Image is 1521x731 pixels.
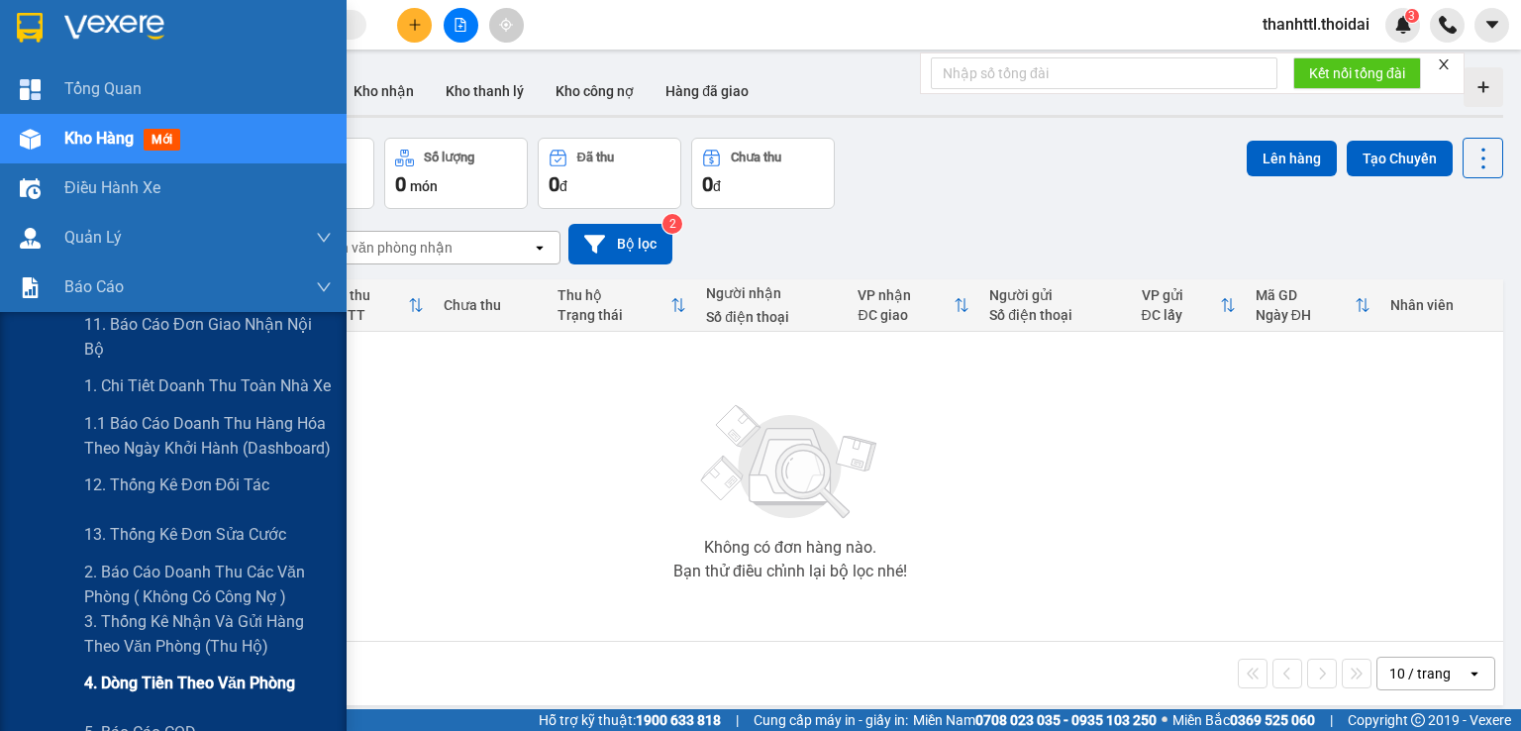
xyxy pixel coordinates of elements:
[444,297,538,313] div: Chưa thu
[319,279,433,332] th: Toggle SortBy
[20,178,41,199] img: warehouse-icon
[650,67,764,115] button: Hàng đã giao
[975,712,1157,728] strong: 0708 023 035 - 0935 103 250
[20,277,41,298] img: solution-icon
[539,709,721,731] span: Hỗ trợ kỹ thuật:
[931,57,1277,89] input: Nhập số tổng đài
[568,224,672,264] button: Bộ lọc
[559,178,567,194] span: đ
[20,129,41,150] img: warehouse-icon
[1256,307,1355,323] div: Ngày ĐH
[84,609,332,659] span: 3. Thống kê nhận và gửi hàng theo văn phòng (thu hộ)
[20,228,41,249] img: warehouse-icon
[736,709,739,731] span: |
[397,8,432,43] button: plus
[20,79,41,100] img: dashboard-icon
[1172,709,1315,731] span: Miền Bắc
[1247,141,1337,176] button: Lên hàng
[540,67,650,115] button: Kho công nợ
[558,287,671,303] div: Thu hộ
[731,151,781,164] div: Chưa thu
[1309,62,1405,84] span: Kết nối tổng đài
[532,240,548,256] svg: open
[673,564,907,579] div: Bạn thử điều chỉnh lại bộ lọc nhé!
[1330,709,1333,731] span: |
[1390,297,1493,313] div: Nhân viên
[1405,9,1419,23] sup: 3
[329,287,407,303] div: Đã thu
[17,13,43,43] img: logo-vxr
[395,172,406,196] span: 0
[702,172,713,196] span: 0
[84,522,286,547] span: 13. Thống kê đơn sửa cước
[1293,57,1421,89] button: Kết nối tổng đài
[1256,287,1355,303] div: Mã GD
[548,279,697,332] th: Toggle SortBy
[1246,279,1380,332] th: Toggle SortBy
[408,18,422,32] span: plus
[636,712,721,728] strong: 1900 633 818
[64,225,122,250] span: Quản Lý
[691,393,889,532] img: svg+xml;base64,PHN2ZyBjbGFzcz0ibGlzdC1wbHVnX19zdmciIHhtbG5zPSJodHRwOi8vd3d3LnczLm9yZy8yMDAwL3N2Zy...
[848,279,979,332] th: Toggle SortBy
[1247,12,1385,37] span: thanhttl.thoidai
[384,138,528,209] button: Số lượng0món
[858,287,954,303] div: VP nhận
[1394,16,1412,34] img: icon-new-feature
[662,214,682,234] sup: 2
[454,18,467,32] span: file-add
[858,307,954,323] div: ĐC giao
[499,18,513,32] span: aim
[316,230,332,246] span: down
[1483,16,1501,34] span: caret-down
[1464,67,1503,107] div: Tạo kho hàng mới
[1439,16,1457,34] img: phone-icon
[410,178,438,194] span: món
[1411,713,1425,727] span: copyright
[1142,287,1220,303] div: VP gửi
[64,129,134,148] span: Kho hàng
[1347,141,1453,176] button: Tạo Chuyến
[989,287,1121,303] div: Người gửi
[430,67,540,115] button: Kho thanh lý
[84,312,332,362] span: 11. Báo cáo đơn giao nhận nội bộ
[64,175,160,200] span: Điều hành xe
[444,8,478,43] button: file-add
[1408,9,1415,23] span: 3
[1467,666,1482,681] svg: open
[84,472,269,497] span: 12. Thống kê đơn đối tác
[338,67,430,115] button: Kho nhận
[558,307,671,323] div: Trạng thái
[84,411,332,461] span: 1.1 Báo cáo doanh thu hàng hóa theo ngày khởi hành (dashboard)
[989,307,1121,323] div: Số điện thoại
[549,172,559,196] span: 0
[64,76,142,101] span: Tổng Quan
[691,138,835,209] button: Chưa thu0đ
[913,709,1157,731] span: Miền Nam
[538,138,681,209] button: Đã thu0đ
[577,151,614,164] div: Đã thu
[754,709,908,731] span: Cung cấp máy in - giấy in:
[1132,279,1246,332] th: Toggle SortBy
[84,671,295,695] span: 4. Dòng tiền theo văn phòng
[84,560,332,609] span: 2. Báo cáo doanh thu các văn phòng ( không có công nợ )
[144,129,180,151] span: mới
[704,540,876,556] div: Không có đơn hàng nào.
[1230,712,1315,728] strong: 0369 525 060
[1142,307,1220,323] div: ĐC lấy
[316,238,453,258] div: Chọn văn phòng nhận
[706,285,838,301] div: Người nhận
[1162,716,1167,724] span: ⚪️
[706,309,838,325] div: Số điện thoại
[1437,57,1451,71] span: close
[424,151,474,164] div: Số lượng
[1389,664,1451,683] div: 10 / trang
[1474,8,1509,43] button: caret-down
[316,279,332,295] span: down
[713,178,721,194] span: đ
[64,274,124,299] span: Báo cáo
[84,373,331,398] span: 1. Chi tiết doanh thu toàn nhà xe
[329,307,407,323] div: HTTT
[489,8,524,43] button: aim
